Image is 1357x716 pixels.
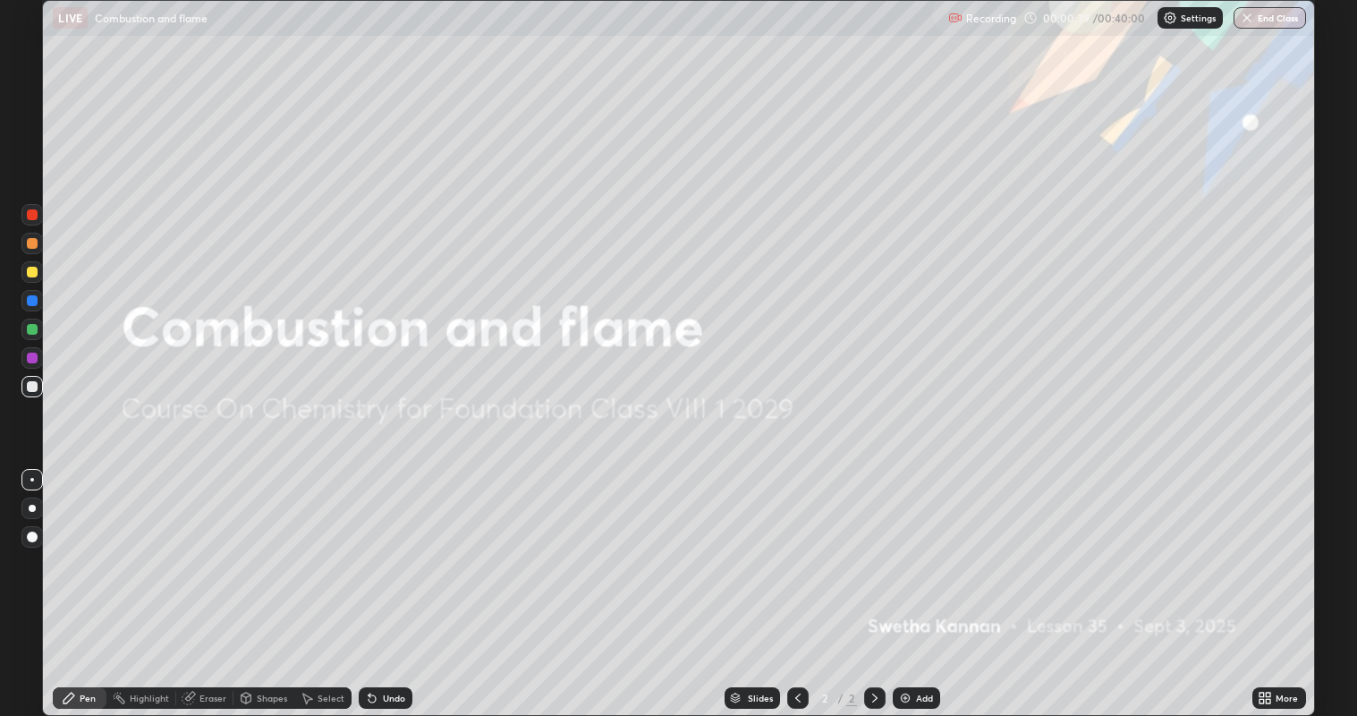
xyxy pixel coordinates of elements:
div: 2 [846,690,857,706]
p: LIVE [58,11,82,25]
div: Add [916,694,933,703]
div: 2 [816,693,834,703]
div: Undo [383,694,405,703]
p: Settings [1181,13,1216,22]
div: Select [318,694,344,703]
img: recording.375f2c34.svg [948,11,963,25]
img: add-slide-button [898,691,912,705]
div: Shapes [257,694,287,703]
img: class-settings-icons [1163,11,1177,25]
div: More [1276,694,1298,703]
p: Combustion and flame [95,11,208,25]
div: Highlight [130,694,169,703]
button: End Class [1234,7,1306,29]
div: Eraser [199,694,226,703]
div: Slides [748,694,773,703]
p: Recording [966,12,1016,25]
div: / [837,693,843,703]
div: Pen [80,694,96,703]
img: end-class-cross [1240,11,1254,25]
